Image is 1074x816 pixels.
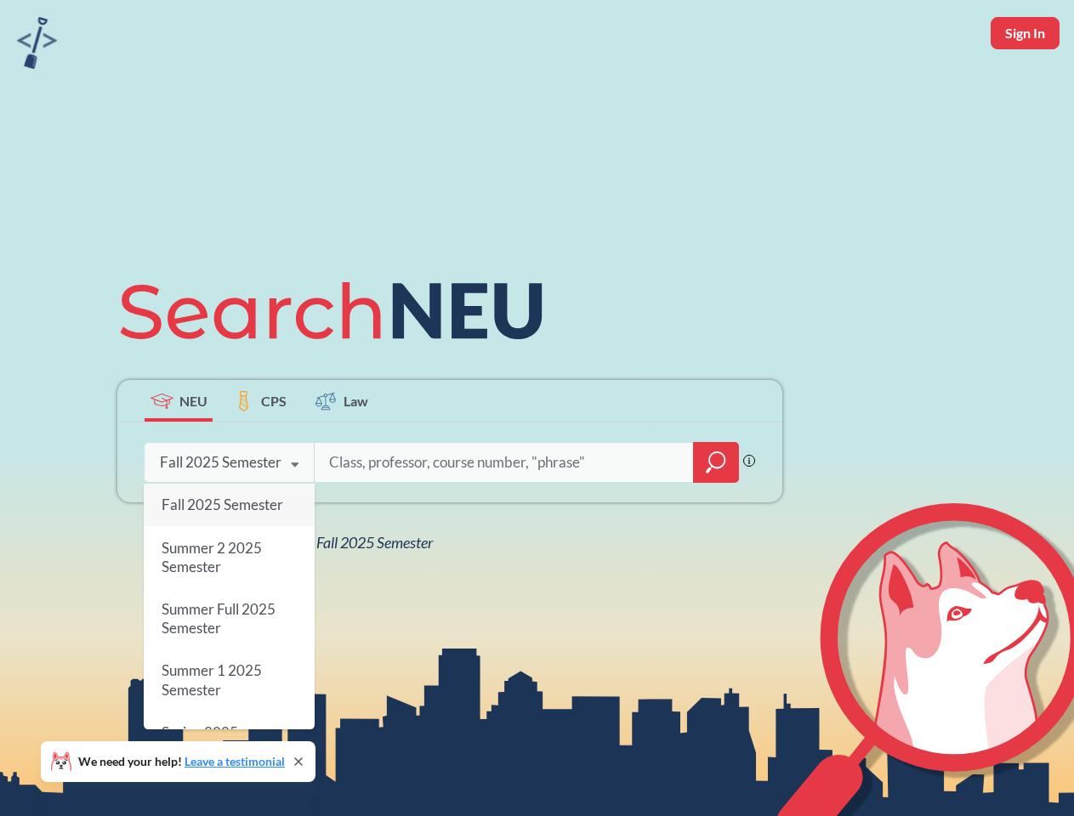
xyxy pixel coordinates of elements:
span: CPS [261,391,287,411]
span: NEU [179,391,207,411]
input: Class, professor, course number, "phrase" [327,445,681,480]
span: We need your help! [78,756,285,768]
span: Law [344,391,368,411]
a: Leave a testimonial [185,754,285,768]
div: magnifying glass [693,442,739,483]
img: sandbox logo [17,17,57,69]
svg: magnifying glass [706,450,726,474]
a: sandbox logo [17,17,57,74]
button: Sign In [991,17,1060,49]
span: Spring 2025 Semester [162,723,238,760]
span: Summer 1 2025 Semester [162,662,262,699]
span: Summer Full 2025 Semester [162,600,276,637]
div: Fall 2025 Semester [160,453,281,472]
span: NEU Fall 2025 Semester [284,533,433,552]
span: Summer 2 2025 Semester [162,539,262,575]
span: Fall 2025 Semester [162,496,283,513]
